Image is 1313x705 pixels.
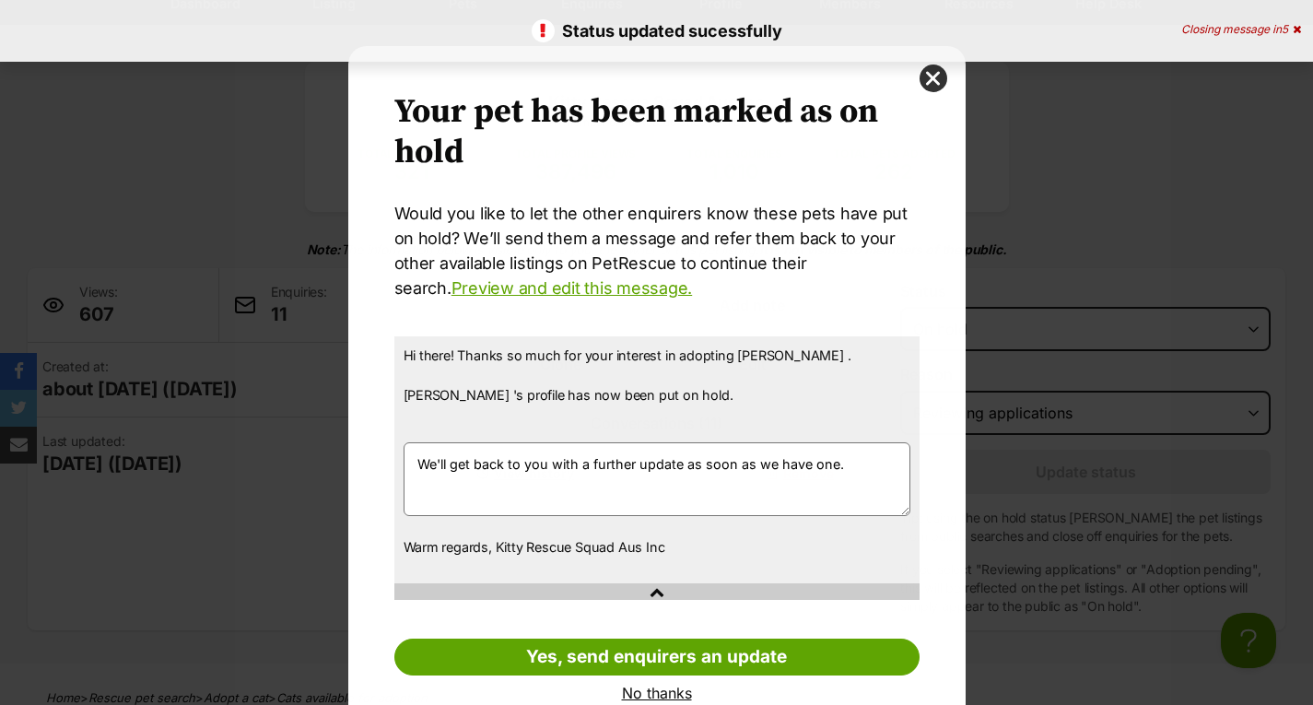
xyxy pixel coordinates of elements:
[18,18,1295,43] p: Status updated sucessfully
[451,278,692,298] a: Preview and edit this message.
[1282,22,1288,36] span: 5
[920,65,947,92] button: close
[404,442,910,516] textarea: We'll get back to you with a further update as soon as we have one.
[394,639,920,676] a: Yes, send enquirers an update
[1181,23,1301,36] div: Closing message in
[394,201,920,300] p: Would you like to let the other enquirers know these pets have put on hold? We’ll send them a mes...
[404,537,910,558] p: Warm regards, Kitty Rescue Squad Aus Inc
[394,685,920,701] a: No thanks
[394,92,920,173] h2: Your pet has been marked as on hold
[404,346,910,425] p: Hi there! Thanks so much for your interest in adopting [PERSON_NAME] . [PERSON_NAME] 's profile h...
